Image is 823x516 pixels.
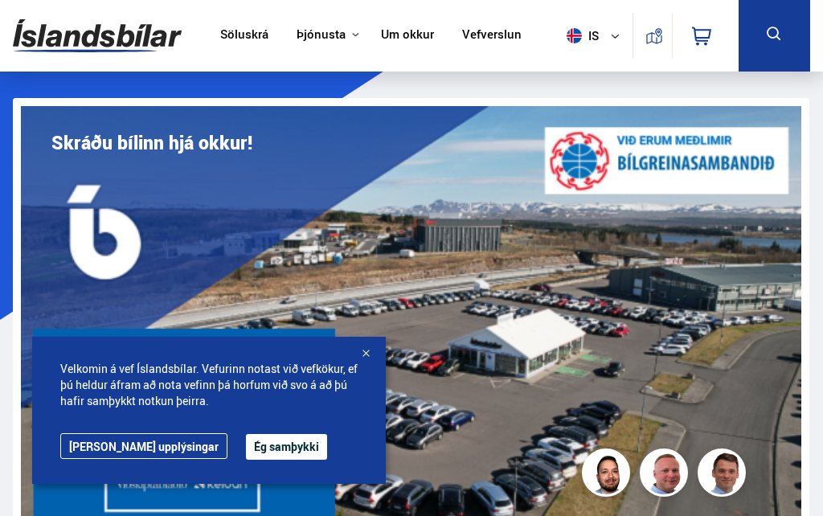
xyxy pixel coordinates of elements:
[462,27,522,44] a: Vefverslun
[51,132,252,154] h1: Skráðu bílinn hjá okkur!
[381,27,434,44] a: Um okkur
[297,27,346,43] button: Þjónusta
[60,433,227,459] a: [PERSON_NAME] upplýsingar
[560,12,633,59] button: is
[13,10,182,62] img: G0Ugv5HjCgRt.svg
[567,28,582,43] img: svg+xml;base64,PHN2ZyB4bWxucz0iaHR0cDovL3d3dy53My5vcmcvMjAwMC9zdmciIHdpZHRoPSI1MTIiIGhlaWdodD0iNT...
[584,451,633,499] img: nhp88E3Fdnt1Opn2.png
[220,27,268,44] a: Söluskrá
[642,451,690,499] img: siFngHWaQ9KaOqBr.png
[560,28,600,43] span: is
[700,451,748,499] img: FbJEzSuNWCJXmdc-.webp
[60,361,358,409] span: Velkomin á vef Íslandsbílar. Vefurinn notast við vefkökur, ef þú heldur áfram að nota vefinn þá h...
[246,434,327,460] button: Ég samþykki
